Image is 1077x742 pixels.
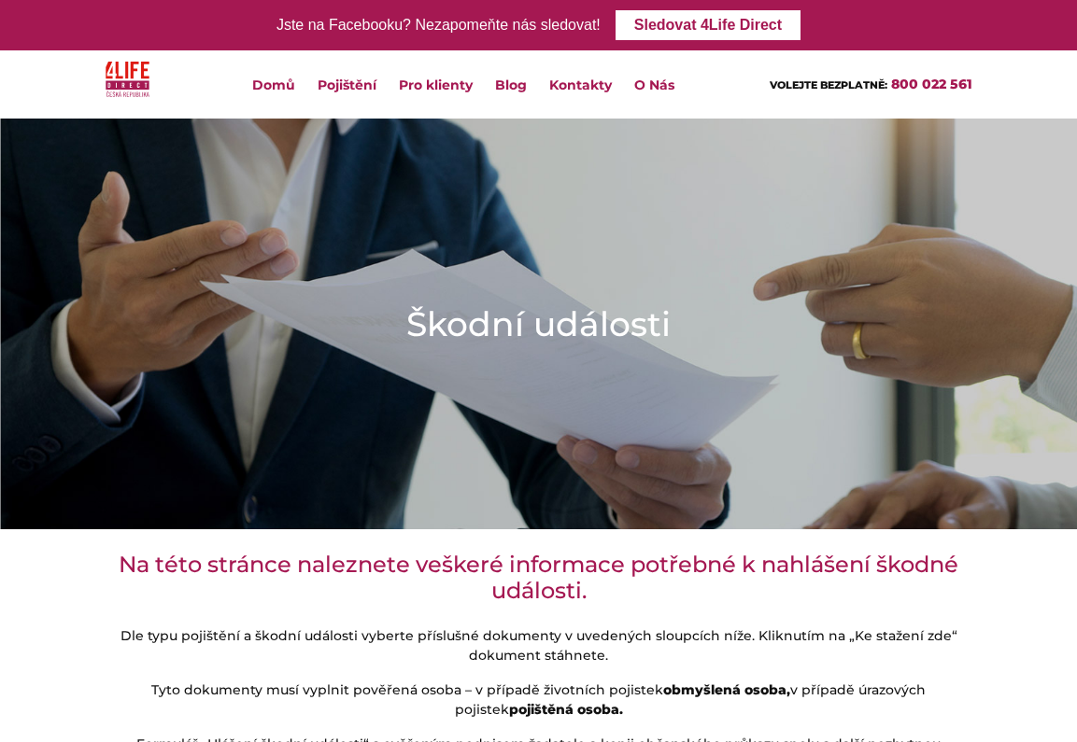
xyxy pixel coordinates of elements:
h1: Škodní události [406,301,671,347]
a: Kontakty [538,50,623,119]
p: Dle typu pojištění a škodní události vyberte příslušné dokumenty v uvedených sloupcích níže. Klik... [105,626,973,665]
a: 800 022 561 [891,76,972,92]
h3: Na této stránce naleznete veškeré informace potřebné k nahlášení škodné události. [105,552,973,604]
strong: obmyšlená osoba, [663,681,790,698]
div: Jste na Facebooku? Nezapomeňte nás sledovat! [276,12,601,39]
strong: pojištěná osoba. [509,701,623,718]
a: Blog [484,50,538,119]
p: Tyto dokumenty musí vyplnit pověřená osoba – v případě životních pojistek v případě úrazových poj... [105,680,973,720]
a: Domů [241,50,306,119]
span: VOLEJTE BEZPLATNĚ: [770,78,887,91]
a: Sledovat 4Life Direct [616,10,801,40]
img: 4Life Direct Česká republika logo [106,58,150,101]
